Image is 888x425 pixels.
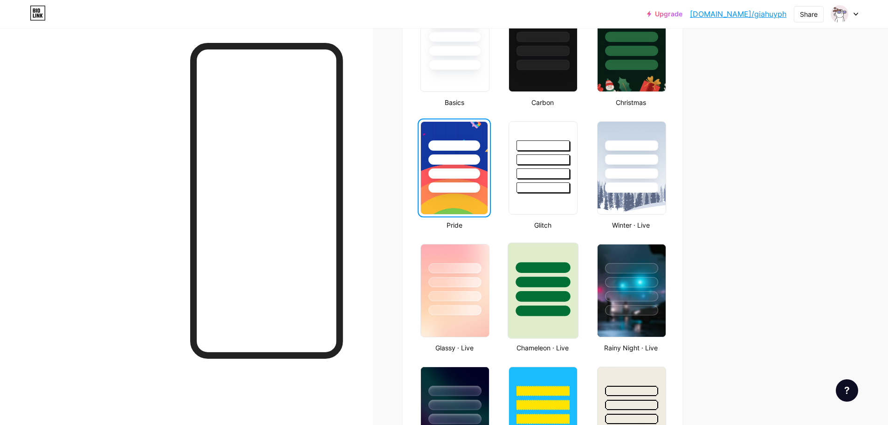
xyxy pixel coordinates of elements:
[690,8,786,20] a: [DOMAIN_NAME]/giahuyph
[594,220,668,230] div: Winter · Live
[418,98,491,107] div: Basics
[594,98,668,107] div: Christmas
[800,9,818,19] div: Share
[647,10,682,18] a: Upgrade
[506,343,579,353] div: Chameleon · Live
[831,5,848,23] img: Gia Huy Phạm
[418,343,491,353] div: Glassy · Live
[418,220,491,230] div: Pride
[506,220,579,230] div: Glitch
[506,98,579,107] div: Carbon
[594,343,668,353] div: Rainy Night · Live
